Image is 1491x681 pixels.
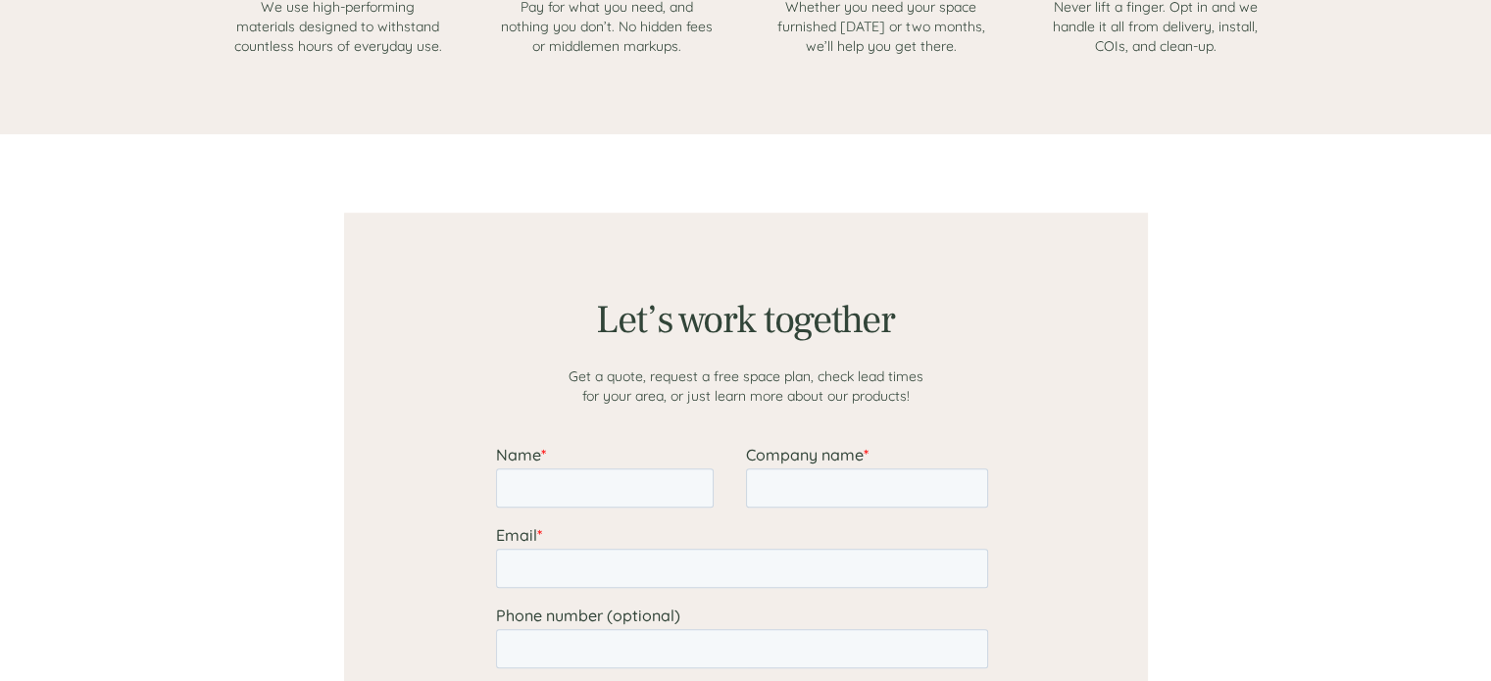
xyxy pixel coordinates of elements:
span: Get a quote, request a free space plan, check lead times for your area, or just learn more about ... [569,367,923,405]
span: Let’s work together [596,295,894,345]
